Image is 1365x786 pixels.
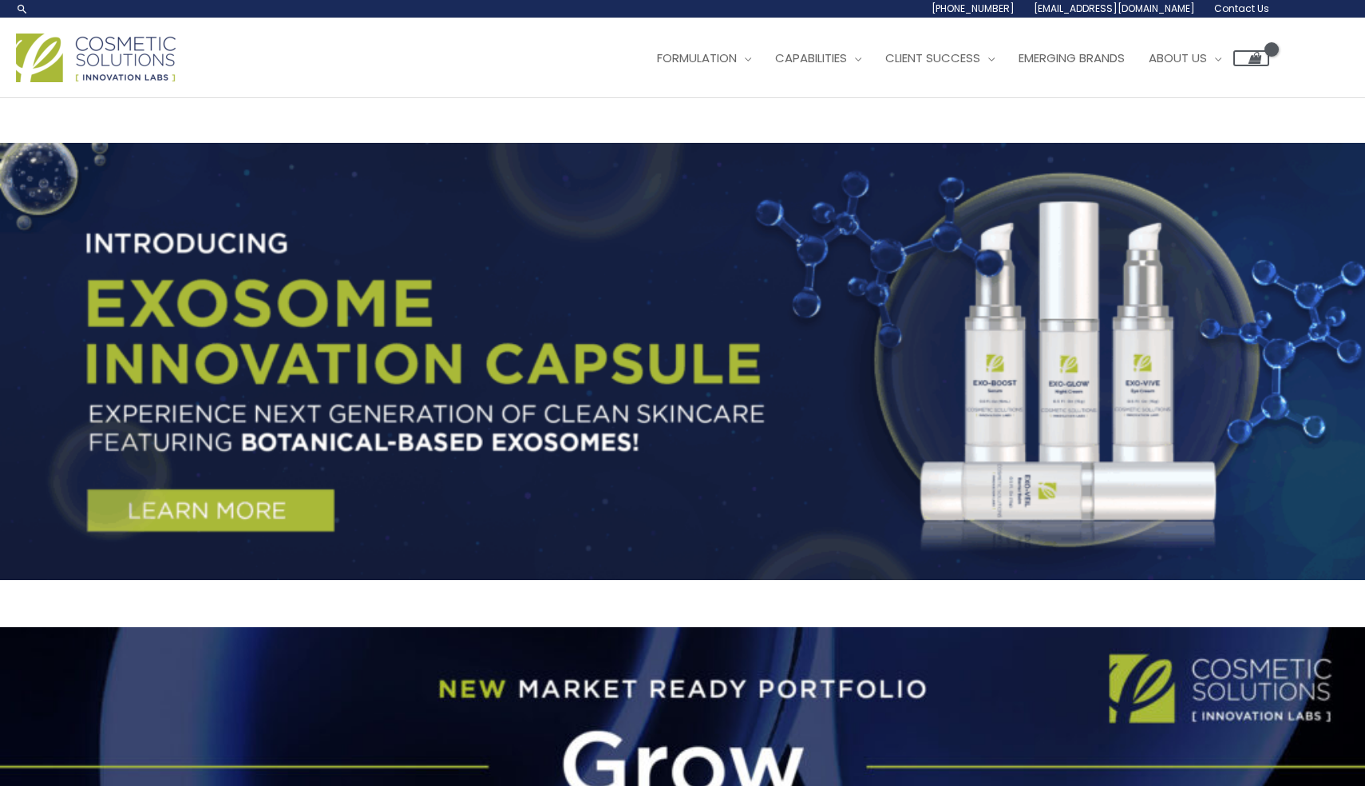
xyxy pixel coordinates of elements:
[873,34,1007,82] a: Client Success
[633,34,1269,82] nav: Site Navigation
[1214,2,1269,15] span: Contact Us
[16,34,176,82] img: Cosmetic Solutions Logo
[16,2,29,15] a: Search icon link
[932,2,1015,15] span: [PHONE_NUMBER]
[1007,34,1137,82] a: Emerging Brands
[1233,50,1269,66] a: View Shopping Cart, empty
[1149,49,1207,66] span: About Us
[1019,49,1125,66] span: Emerging Brands
[645,34,763,82] a: Formulation
[775,49,847,66] span: Capabilities
[763,34,873,82] a: Capabilities
[1034,2,1195,15] span: [EMAIL_ADDRESS][DOMAIN_NAME]
[1137,34,1233,82] a: About Us
[885,49,980,66] span: Client Success
[657,49,737,66] span: Formulation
